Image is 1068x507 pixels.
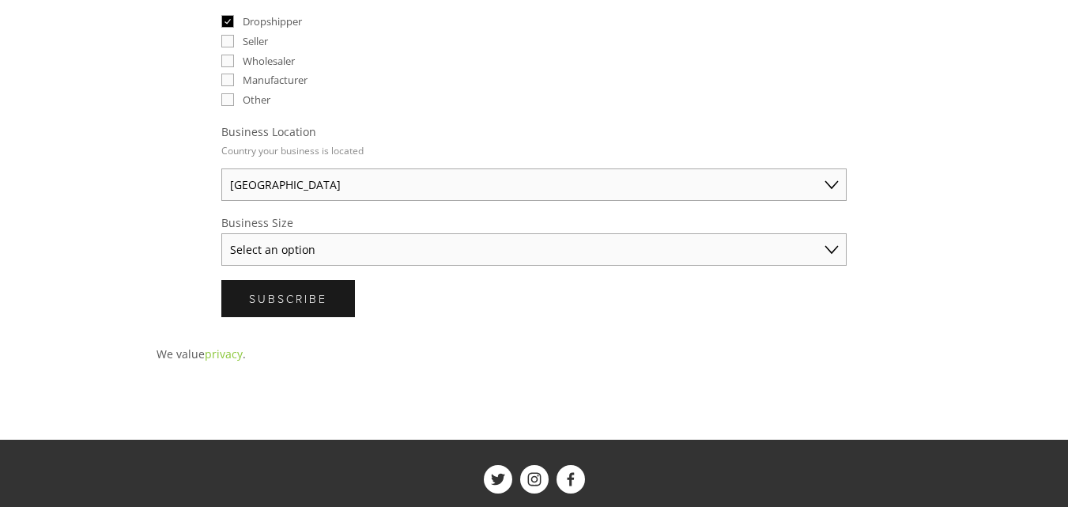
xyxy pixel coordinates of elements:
[221,35,234,47] input: Seller
[243,34,268,48] span: Seller
[243,93,270,107] span: Other
[249,291,327,306] span: Subscribe
[221,93,234,106] input: Other
[221,139,364,162] p: Country your business is located
[205,346,243,361] a: privacy
[221,215,293,230] span: Business Size
[221,55,234,67] input: Wholesaler
[221,168,847,201] select: Business Location
[557,465,585,494] a: ShelfTrend
[484,465,512,494] a: ShelfTrend
[221,280,355,317] button: SubscribeSubscribe
[221,124,316,139] span: Business Location
[221,74,234,86] input: Manufacturer
[157,344,912,364] p: We value .
[221,15,234,28] input: Dropshipper
[243,73,308,87] span: Manufacturer
[243,54,295,68] span: Wholesaler
[221,233,847,266] select: Business Size
[243,14,302,28] span: Dropshipper
[520,465,549,494] a: ShelfTrend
